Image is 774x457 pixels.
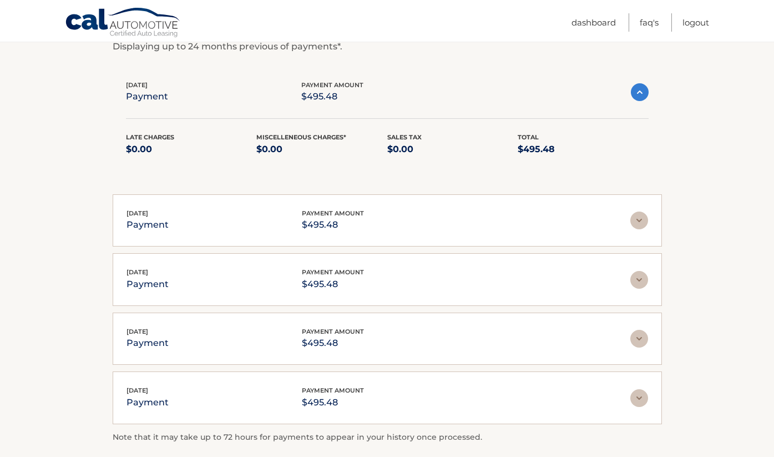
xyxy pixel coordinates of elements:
a: Dashboard [571,13,616,32]
span: payment amount [302,209,364,217]
p: $495.48 [302,335,364,351]
p: $495.48 [302,395,364,410]
span: [DATE] [127,209,148,217]
img: accordion-rest.svg [630,212,648,229]
span: payment amount [302,328,364,335]
img: accordion-rest.svg [630,330,648,348]
p: payment [127,277,169,292]
span: [DATE] [126,81,148,89]
span: payment amount [302,386,364,394]
img: accordion-active.svg [631,83,649,101]
p: $0.00 [126,142,257,157]
p: payment [127,217,169,233]
p: $495.48 [518,142,649,157]
span: Late Charges [126,133,174,141]
p: $495.48 [302,277,364,292]
p: payment [127,395,169,410]
img: accordion-rest.svg [630,389,648,407]
p: Displaying up to 24 months previous of payments*. [113,40,662,53]
p: $495.48 [302,217,364,233]
a: Logout [682,13,709,32]
p: Note that it may take up to 72 hours for payments to appear in your history once processed. [113,431,662,444]
p: payment [127,335,169,351]
span: [DATE] [127,328,148,335]
p: $0.00 [256,142,387,157]
p: $495.48 [301,89,363,104]
span: Miscelleneous Charges* [256,133,346,141]
p: payment [126,89,168,104]
span: Total [518,133,539,141]
span: payment amount [301,81,363,89]
span: payment amount [302,268,364,276]
img: accordion-rest.svg [630,271,648,289]
a: FAQ's [640,13,659,32]
span: [DATE] [127,268,148,276]
span: [DATE] [127,386,148,394]
a: Cal Automotive [65,7,181,39]
p: $0.00 [387,142,518,157]
span: Sales Tax [387,133,422,141]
